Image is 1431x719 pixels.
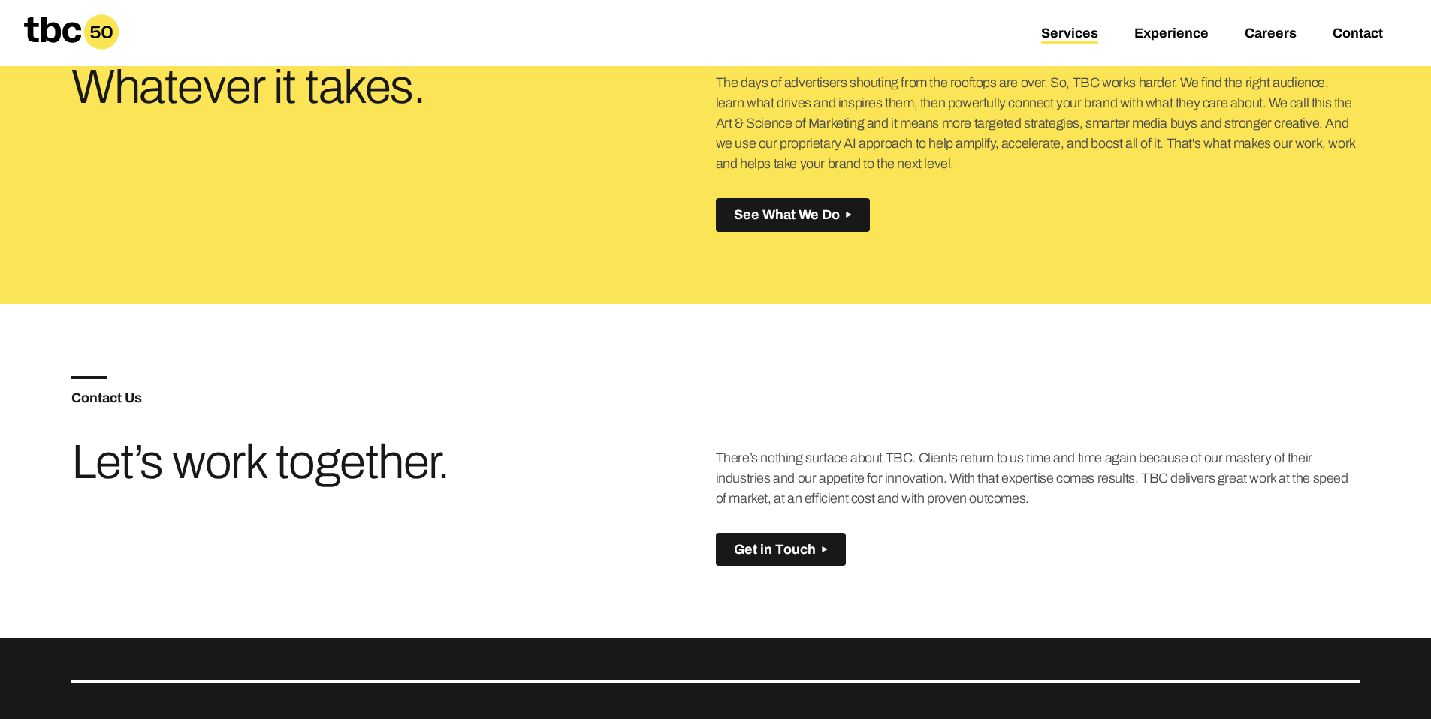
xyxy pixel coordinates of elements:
[734,542,816,558] span: Get in Touch
[1134,26,1209,44] a: Experience
[734,207,840,223] span: See What We Do
[71,65,501,109] h3: Whatever it takes.
[12,44,131,59] a: Home
[1245,26,1297,44] a: Careers
[716,73,1360,174] p: The days of advertisers shouting from the rooftops are over. So, TBC works harder. We find the ri...
[71,441,501,484] h3: Let’s work together.
[71,391,715,405] h5: Contact Us
[1333,26,1383,44] a: Contact
[1041,26,1098,44] a: Services
[716,448,1360,509] p: There’s nothing surface about TBC. Clients return to us time and time again because of our master...
[716,533,846,567] button: Get in Touch
[716,198,870,232] button: See What We Do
